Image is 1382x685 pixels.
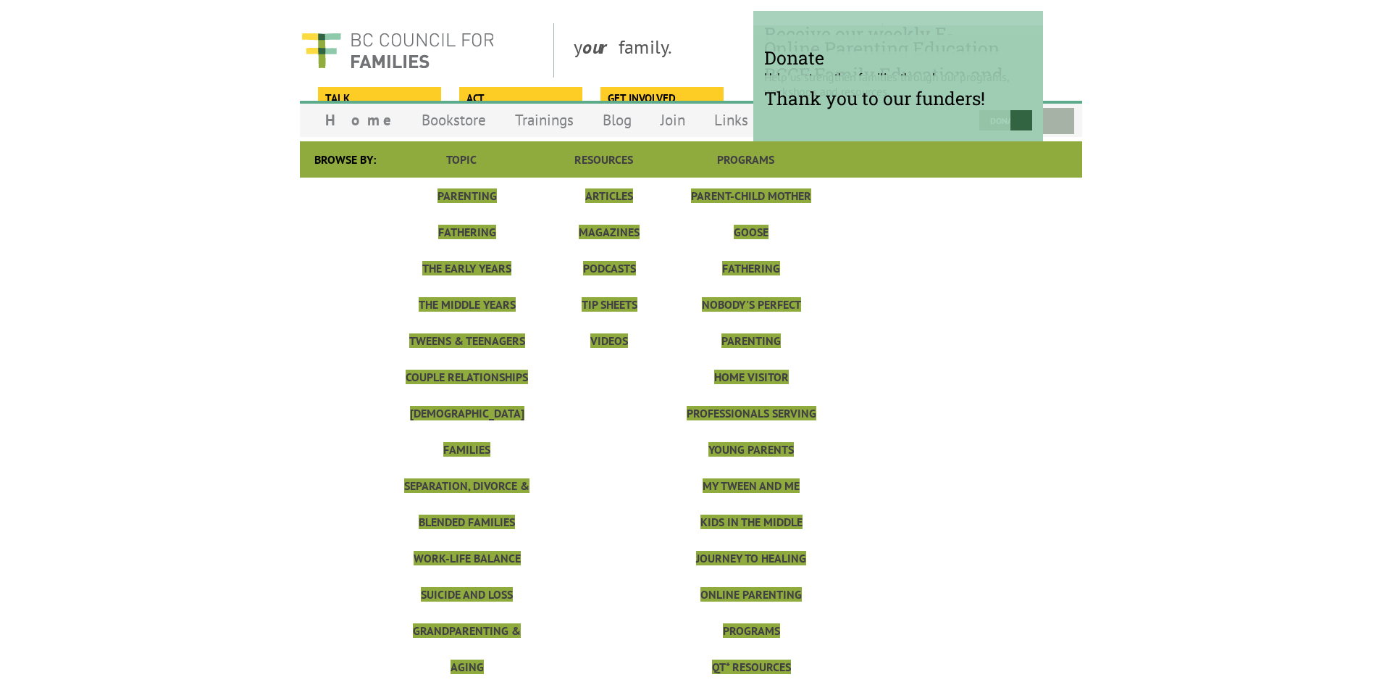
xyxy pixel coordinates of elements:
a: Home Visitor [714,370,789,384]
a: The Middle Years [419,297,516,312]
a: Separation, Divorce & Blended Families [404,478,529,529]
a: Kids in the Middle [700,515,803,529]
a: Act Take a survey [459,87,580,107]
div: Browse By: [300,141,390,178]
a: Join [646,103,700,137]
a: Fathering [438,225,496,239]
strong: our [582,35,619,59]
a: QT* Resources [712,660,791,674]
a: Articles [585,188,633,203]
span: Thank you to our funders! [764,86,1032,110]
a: Links [700,103,763,137]
a: Couple Relationships [406,370,528,384]
a: Nobody's Perfect Parenting [702,297,801,348]
span: Get Involved [608,91,714,107]
a: Blog [588,103,646,137]
a: Videos [590,333,628,348]
a: Tip Sheets [582,297,637,312]
a: The Early Years [422,261,511,275]
a: Fathering [722,261,780,275]
a: Parenting [437,188,497,203]
a: [DEMOGRAPHIC_DATA] Families [410,406,524,457]
a: Professionals Serving Young Parents [687,406,816,457]
span: Talk [325,91,432,107]
a: Online Parenting Programs [700,587,802,638]
a: Work-Life Balance [414,551,521,565]
span: Act [466,91,573,107]
a: Resources [574,152,633,167]
a: Grandparenting & Aging [413,623,521,674]
div: y family. [562,23,883,78]
a: Topic [446,152,477,167]
a: Parent-Child Mother Goose [691,188,811,239]
a: Journey to Healing [696,551,806,565]
a: Tweens & Teenagers [409,333,525,348]
span: Donate [764,46,1032,70]
a: My Tween and Me [703,478,800,493]
a: Home [311,103,407,137]
a: Magazines [579,225,640,239]
a: Get Involved Make change happen [600,87,721,107]
a: Talk Share your story [318,87,439,107]
a: Trainings [501,103,588,137]
span: Receive our weekly E-Newsletter [764,22,1032,70]
a: Suicide and Loss [421,587,513,602]
a: Podcasts [583,261,636,275]
img: BC Council for FAMILIES [300,23,495,78]
a: Bookstore [407,103,501,137]
a: Programs [717,152,774,167]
